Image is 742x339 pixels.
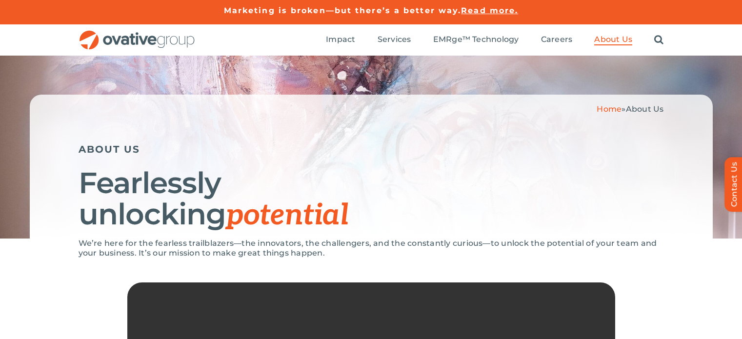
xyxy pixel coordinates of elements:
[654,35,663,45] a: Search
[224,6,461,15] a: Marketing is broken—but there’s a better way.
[79,29,196,39] a: OG_Full_horizontal_RGB
[541,35,573,44] span: Careers
[433,35,519,45] a: EMRge™ Technology
[461,6,518,15] a: Read more.
[79,167,664,231] h1: Fearlessly unlocking
[378,35,411,45] a: Services
[326,35,355,45] a: Impact
[541,35,573,45] a: Careers
[226,198,348,233] span: potential
[378,35,411,44] span: Services
[326,24,663,56] nav: Menu
[326,35,355,44] span: Impact
[594,35,632,44] span: About Us
[79,143,664,155] h5: ABOUT US
[597,104,622,114] a: Home
[79,239,664,258] p: We’re here for the fearless trailblazers—the innovators, the challengers, and the constantly curi...
[433,35,519,44] span: EMRge™ Technology
[626,104,664,114] span: About Us
[594,35,632,45] a: About Us
[597,104,663,114] span: »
